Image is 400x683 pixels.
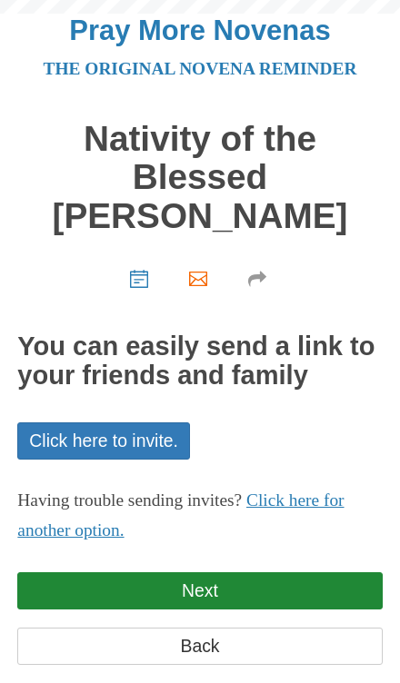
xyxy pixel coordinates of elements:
a: Invite your friends [171,253,230,302]
a: Back [17,628,382,665]
span: Having trouble sending invites? [17,490,242,510]
h1: Nativity of the Blessed [PERSON_NAME] [17,120,382,236]
a: Share your novena [230,253,289,302]
a: Pray More Novenas [69,15,330,46]
a: Click here to invite. [17,422,190,460]
h2: You can easily send a link to your friends and family [17,332,382,391]
a: The original novena reminder [44,59,357,78]
a: Choose start date [112,253,171,302]
a: Click here for another option. [17,490,344,539]
a: Next [17,572,382,609]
